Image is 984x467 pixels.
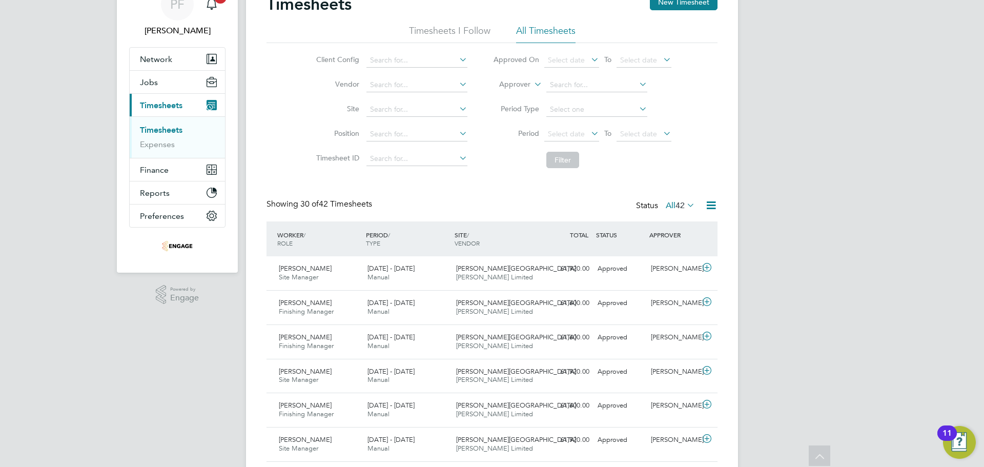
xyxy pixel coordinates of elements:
[129,25,225,37] span: Persie Frost
[484,79,530,90] label: Approver
[601,127,614,140] span: To
[593,363,647,380] div: Approved
[130,158,225,181] button: Finance
[303,231,305,239] span: /
[943,426,976,459] button: Open Resource Center, 11 new notifications
[367,367,415,376] span: [DATE] - [DATE]
[279,307,334,316] span: Finishing Manager
[170,285,199,294] span: Powered by
[366,239,380,247] span: TYPE
[456,367,576,376] span: [PERSON_NAME][GEOGRAPHIC_DATA]
[467,231,469,239] span: /
[456,435,576,444] span: [PERSON_NAME][GEOGRAPHIC_DATA]
[130,94,225,116] button: Timesheets
[279,375,318,384] span: Site Manager
[140,54,172,64] span: Network
[456,341,533,350] span: [PERSON_NAME] Limited
[313,104,359,113] label: Site
[279,273,318,281] span: Site Manager
[540,397,593,414] div: £1,600.00
[636,199,697,213] div: Status
[140,100,182,110] span: Timesheets
[367,273,389,281] span: Manual
[367,435,415,444] span: [DATE] - [DATE]
[647,363,700,380] div: [PERSON_NAME]
[601,53,614,66] span: To
[647,432,700,449] div: [PERSON_NAME]
[367,401,415,410] span: [DATE] - [DATE]
[493,55,539,64] label: Approved On
[540,432,593,449] div: £1,920.00
[593,432,647,449] div: Approved
[540,260,593,277] div: £1,920.00
[130,48,225,70] button: Network
[540,363,593,380] div: £1,920.00
[456,401,576,410] span: [PERSON_NAME][GEOGRAPHIC_DATA]
[279,298,332,307] span: [PERSON_NAME]
[456,375,533,384] span: [PERSON_NAME] Limited
[367,333,415,341] span: [DATE] - [DATE]
[366,127,467,141] input: Search for...
[456,444,533,453] span: [PERSON_NAME] Limited
[313,55,359,64] label: Client Config
[647,260,700,277] div: [PERSON_NAME]
[647,295,700,312] div: [PERSON_NAME]
[140,125,182,135] a: Timesheets
[546,103,647,117] input: Select one
[366,103,467,117] input: Search for...
[666,200,695,211] label: All
[367,264,415,273] span: [DATE] - [DATE]
[942,433,952,446] div: 11
[279,341,334,350] span: Finishing Manager
[140,77,158,87] span: Jobs
[367,307,389,316] span: Manual
[593,260,647,277] div: Approved
[366,53,467,68] input: Search for...
[140,165,169,175] span: Finance
[367,298,415,307] span: [DATE] - [DATE]
[548,55,585,65] span: Select date
[266,199,374,210] div: Showing
[279,264,332,273] span: [PERSON_NAME]
[546,152,579,168] button: Filter
[647,397,700,414] div: [PERSON_NAME]
[456,307,533,316] span: [PERSON_NAME] Limited
[367,444,389,453] span: Manual
[313,129,359,138] label: Position
[620,129,657,138] span: Select date
[313,153,359,163] label: Timesheet ID
[593,397,647,414] div: Approved
[366,152,467,166] input: Search for...
[130,205,225,227] button: Preferences
[279,333,332,341] span: [PERSON_NAME]
[593,295,647,312] div: Approved
[546,78,647,92] input: Search for...
[129,238,225,254] a: Go to home page
[456,410,533,418] span: [PERSON_NAME] Limited
[363,226,452,252] div: PERIOD
[493,104,539,113] label: Period Type
[156,285,199,304] a: Powered byEngage
[162,238,193,254] img: deverellsmith-logo-retina.png
[540,295,593,312] div: £1,600.00
[647,329,700,346] div: [PERSON_NAME]
[452,226,541,252] div: SITE
[456,273,533,281] span: [PERSON_NAME] Limited
[279,367,332,376] span: [PERSON_NAME]
[516,25,576,43] li: All Timesheets
[170,294,199,302] span: Engage
[456,298,576,307] span: [PERSON_NAME][GEOGRAPHIC_DATA]
[313,79,359,89] label: Vendor
[275,226,363,252] div: WORKER
[456,264,576,273] span: [PERSON_NAME][GEOGRAPHIC_DATA]
[300,199,319,209] span: 30 of
[620,55,657,65] span: Select date
[647,226,700,244] div: APPROVER
[140,139,175,149] a: Expenses
[367,375,389,384] span: Manual
[279,435,332,444] span: [PERSON_NAME]
[540,329,593,346] div: £1,600.00
[130,71,225,93] button: Jobs
[455,239,480,247] span: VENDOR
[130,116,225,158] div: Timesheets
